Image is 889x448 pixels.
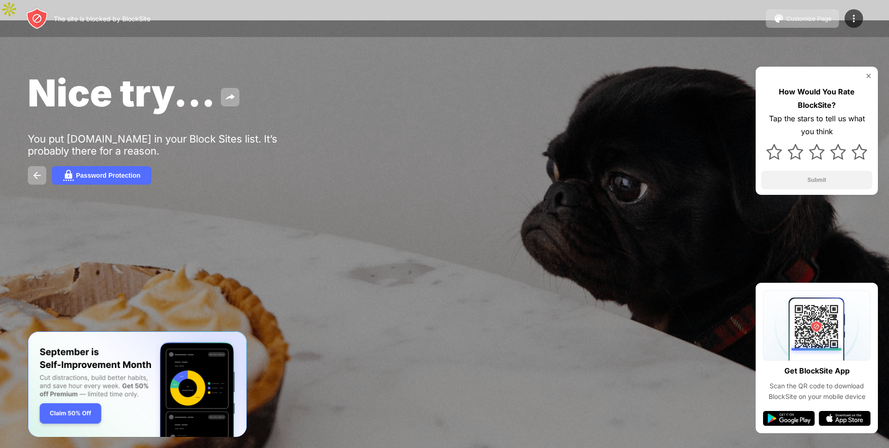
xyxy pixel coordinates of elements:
[865,72,872,80] img: rate-us-close.svg
[819,411,870,426] img: app-store.svg
[76,172,140,179] div: Password Protection
[766,9,839,28] button: Customize Page
[830,144,846,160] img: star.svg
[28,133,314,157] div: You put [DOMAIN_NAME] in your Block Sites list. It’s probably there for a reason.
[786,15,832,22] div: Customize Page
[761,171,872,189] button: Submit
[848,13,859,24] img: menu-icon.svg
[761,85,872,112] div: How Would You Rate BlockSite?
[63,170,74,181] img: password.svg
[52,166,151,185] button: Password Protection
[788,144,803,160] img: star.svg
[26,7,48,30] img: header-logo.svg
[54,15,150,23] div: The site is blocked by BlockSite
[784,364,850,378] div: Get BlockSite App
[763,381,870,402] div: Scan the QR code to download BlockSite on your mobile device
[773,13,784,24] img: pallet.svg
[31,170,43,181] img: back.svg
[809,144,825,160] img: star.svg
[761,112,872,139] div: Tap the stars to tell us what you think
[763,411,815,426] img: google-play.svg
[28,331,247,437] iframe: Banner
[225,92,236,103] img: share.svg
[766,144,782,160] img: star.svg
[763,290,870,361] img: qrcode.svg
[28,70,215,115] span: Nice try...
[851,144,867,160] img: star.svg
